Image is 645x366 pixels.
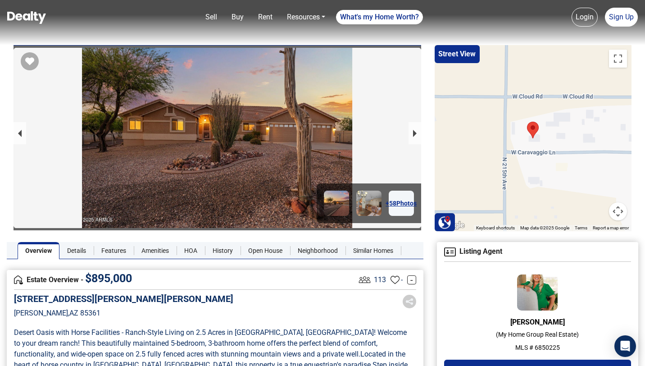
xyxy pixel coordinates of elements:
[345,242,401,259] a: Similar Homes
[5,339,32,366] iframe: BigID CMP Widget
[18,242,59,259] a: Overview
[444,343,631,352] p: MLS # 6850225
[94,242,134,259] a: Features
[14,275,357,285] h4: Estate Overview -
[572,8,598,27] a: Login
[14,275,23,284] img: Overview
[205,242,241,259] a: History
[241,242,290,259] a: Open House
[401,274,403,285] span: -
[177,242,205,259] a: HOA
[356,191,382,216] img: Image
[228,8,247,26] a: Buy
[374,274,386,285] span: 113
[324,191,349,216] img: Image
[391,275,400,284] img: Favourites
[357,272,372,288] img: Listing View
[444,247,631,256] h4: Listing Agent
[609,50,627,68] button: Toggle fullscreen view
[517,274,558,311] img: Agent
[14,293,233,304] h5: [STREET_ADDRESS][PERSON_NAME][PERSON_NAME]
[134,242,177,259] a: Amenities
[435,45,480,63] button: Street View
[283,8,329,26] a: Resources
[409,122,421,144] button: next slide / item
[593,225,629,230] a: Report a map error
[290,242,345,259] a: Neighborhood
[575,225,587,230] a: Terms (opens in new tab)
[14,328,409,358] span: Desert Oasis with Horse Facilities - Ranch-Style Living on 2.5 Acres in [GEOGRAPHIC_DATA], [GEOGR...
[609,202,627,220] button: Map camera controls
[438,215,451,229] img: Search Homes at Dealty
[254,8,276,26] a: Rent
[389,191,414,216] a: +58Photos
[7,11,46,24] img: Dealty - Buy, Sell & Rent Homes
[14,122,26,144] button: previous slide / item
[614,335,636,357] div: Open Intercom Messenger
[605,8,638,27] a: Sign Up
[59,242,94,259] a: Details
[444,247,456,256] img: Agent
[85,272,132,285] span: $ 895,000
[407,275,416,284] a: -
[336,10,423,24] a: What's my Home Worth?
[444,330,631,339] p: ( My Home Group Real Estate )
[14,308,233,319] p: [PERSON_NAME] , AZ 85361
[444,318,631,326] h6: [PERSON_NAME]
[520,225,569,230] span: Map data ©2025 Google
[476,225,515,231] button: Keyboard shortcuts
[202,8,221,26] a: Sell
